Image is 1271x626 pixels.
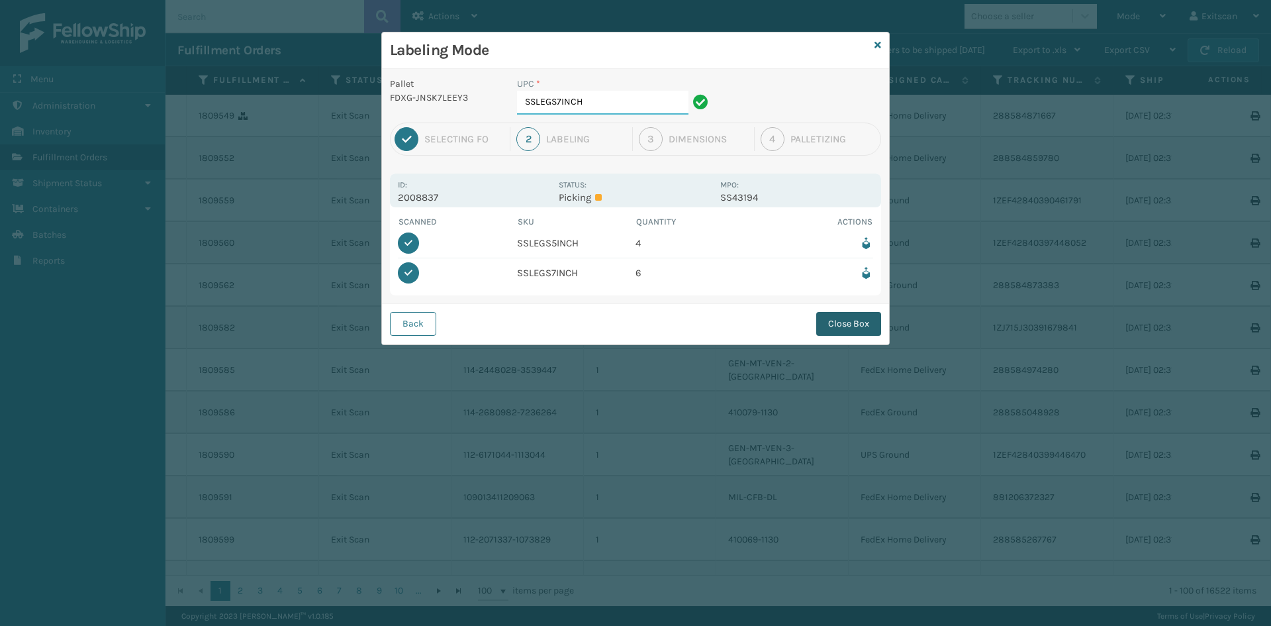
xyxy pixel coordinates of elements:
p: Pallet [390,77,501,91]
button: Back [390,312,436,336]
div: 4 [761,127,784,151]
div: Dimensions [669,133,748,145]
p: SS43194 [720,191,873,203]
td: SSLEGS5INCH [517,229,636,258]
th: Actions [755,215,874,229]
div: Labeling [546,133,626,145]
p: FDXG-JNSK7LEEY3 [390,91,501,105]
h3: Labeling Mode [390,40,869,60]
label: Id: [398,180,407,189]
td: 6 [635,258,755,287]
div: 1 [395,127,418,151]
label: MPO: [720,180,739,189]
div: Selecting FO [424,133,504,145]
p: Picking [559,191,712,203]
label: Status: [559,180,587,189]
td: Remove from box [755,258,874,287]
th: Quantity [635,215,755,229]
div: 3 [639,127,663,151]
button: Close Box [816,312,881,336]
td: SSLEGS7INCH [517,258,636,287]
div: 2 [516,127,540,151]
p: 2008837 [398,191,551,203]
td: Remove from box [755,229,874,258]
th: SKU [517,215,636,229]
th: Scanned [398,215,517,229]
label: UPC [517,77,540,91]
div: Palletizing [790,133,876,145]
td: 4 [635,229,755,258]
